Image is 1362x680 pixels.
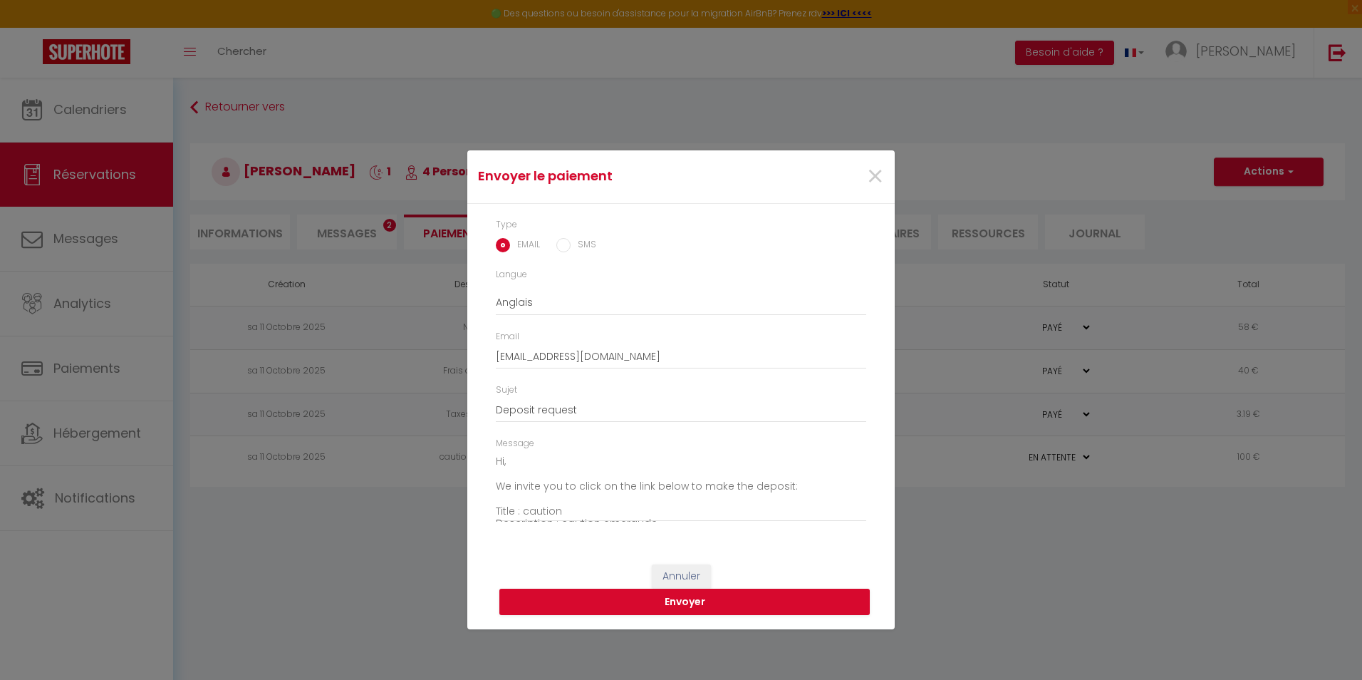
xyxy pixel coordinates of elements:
[478,166,742,186] h4: Envoyer le paiement
[496,330,519,344] label: Email
[866,155,884,198] span: ×
[510,238,540,254] label: EMAIL
[499,589,870,616] button: Envoyer
[496,383,517,397] label: Sujet
[496,218,517,232] label: Type
[652,565,711,589] button: Annuler
[866,162,884,192] button: Close
[571,238,596,254] label: SMS
[496,268,527,282] label: Langue
[496,437,534,450] label: Message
